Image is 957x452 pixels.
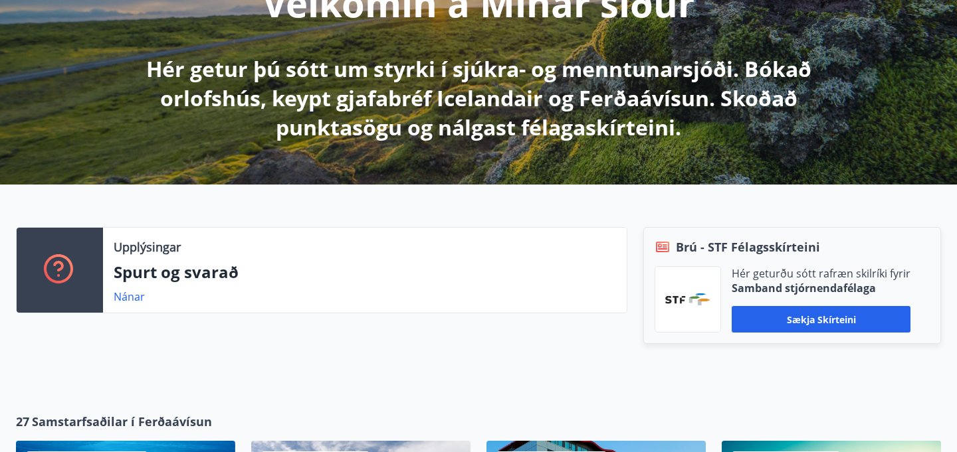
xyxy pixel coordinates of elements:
span: Samstarfsaðilar í Ferðaávísun [32,413,212,430]
p: Spurt og svarað [114,261,616,283]
span: Brú - STF Félagsskírteini [676,238,820,256]
img: vjCaq2fThgY3EUYqSgpjEiBg6WP39ov69hlhuPVN.png [665,293,710,305]
p: Hér geturðu sótt rafræn skilríki fyrir [732,266,910,281]
p: Upplýsingar [114,238,181,256]
a: Nánar [114,289,145,304]
p: Hér getur þú sótt um styrki í sjúkra- og menntunarsjóði. Bókað orlofshús, keypt gjafabréf Iceland... [128,54,829,142]
p: Samband stjórnendafélaga [732,281,910,295]
span: 27 [16,413,29,430]
button: Sækja skírteini [732,306,910,333]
